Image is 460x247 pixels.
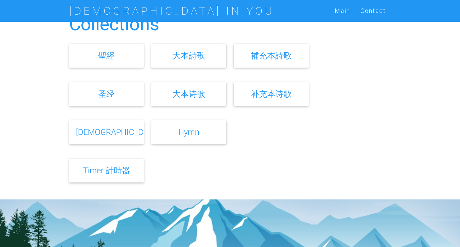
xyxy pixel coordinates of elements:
[251,51,292,60] a: 補充本詩歌
[76,127,160,137] a: [DEMOGRAPHIC_DATA]
[251,89,292,99] a: 补充本诗歌
[431,216,455,242] iframe: Chat
[172,89,205,99] a: 大本诗歌
[69,14,391,34] h2: Collections
[98,51,114,60] a: 聖經
[83,165,130,175] a: Timer 計時器
[98,89,114,99] a: 圣经
[172,51,205,60] a: 大本詩歌
[179,127,199,137] a: Hymn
